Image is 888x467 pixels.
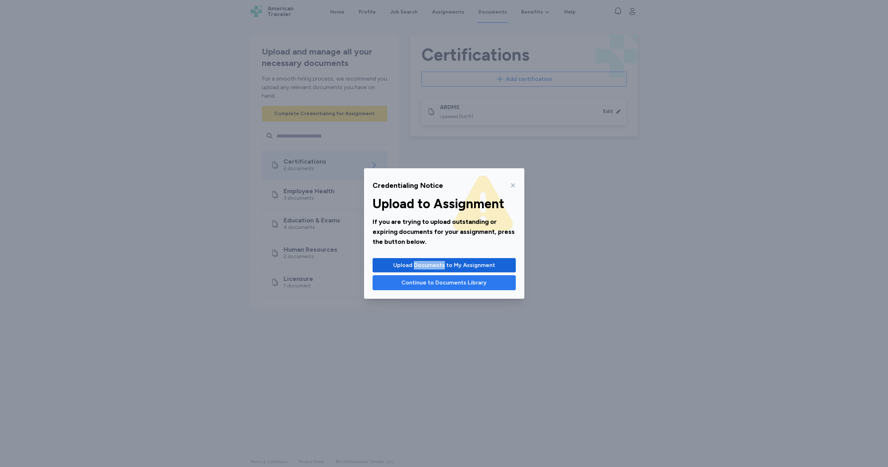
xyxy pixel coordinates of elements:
[373,197,516,211] div: Upload to Assignment
[373,275,516,290] button: Continue to Documents Library
[373,180,443,190] div: Credentialing Notice
[393,261,495,270] span: Upload Documents to My Assignment
[373,258,516,272] button: Upload Documents to My Assignment
[401,278,487,287] span: Continue to Documents Library
[373,217,516,247] div: If you are trying to upload outstanding or expiring documents for your assignment, press the butt...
